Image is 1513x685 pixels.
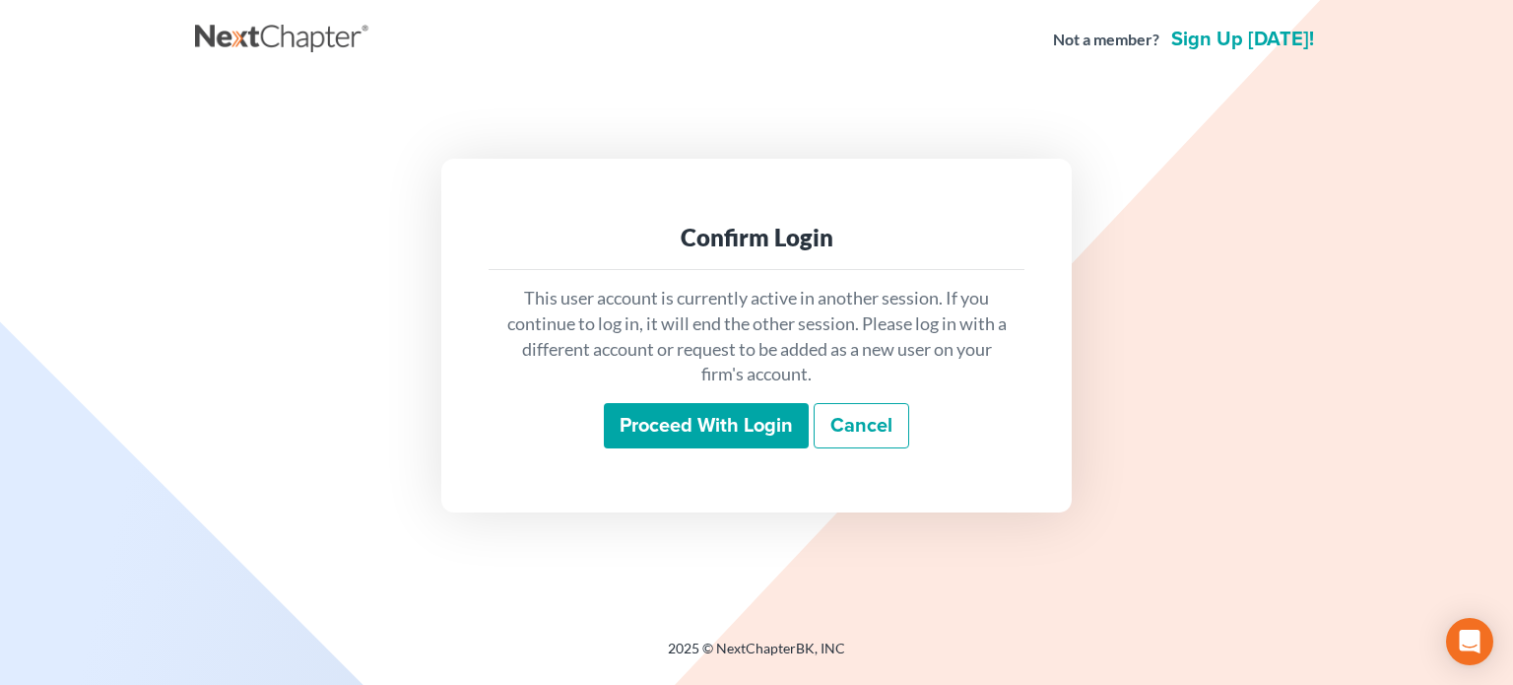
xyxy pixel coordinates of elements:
div: 2025 © NextChapterBK, INC [195,639,1318,674]
p: This user account is currently active in another session. If you continue to log in, it will end ... [504,286,1009,387]
a: Cancel [814,403,909,448]
div: Confirm Login [504,222,1009,253]
a: Sign up [DATE]! [1167,30,1318,49]
input: Proceed with login [604,403,809,448]
strong: Not a member? [1053,29,1159,51]
div: Open Intercom Messenger [1446,618,1493,665]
